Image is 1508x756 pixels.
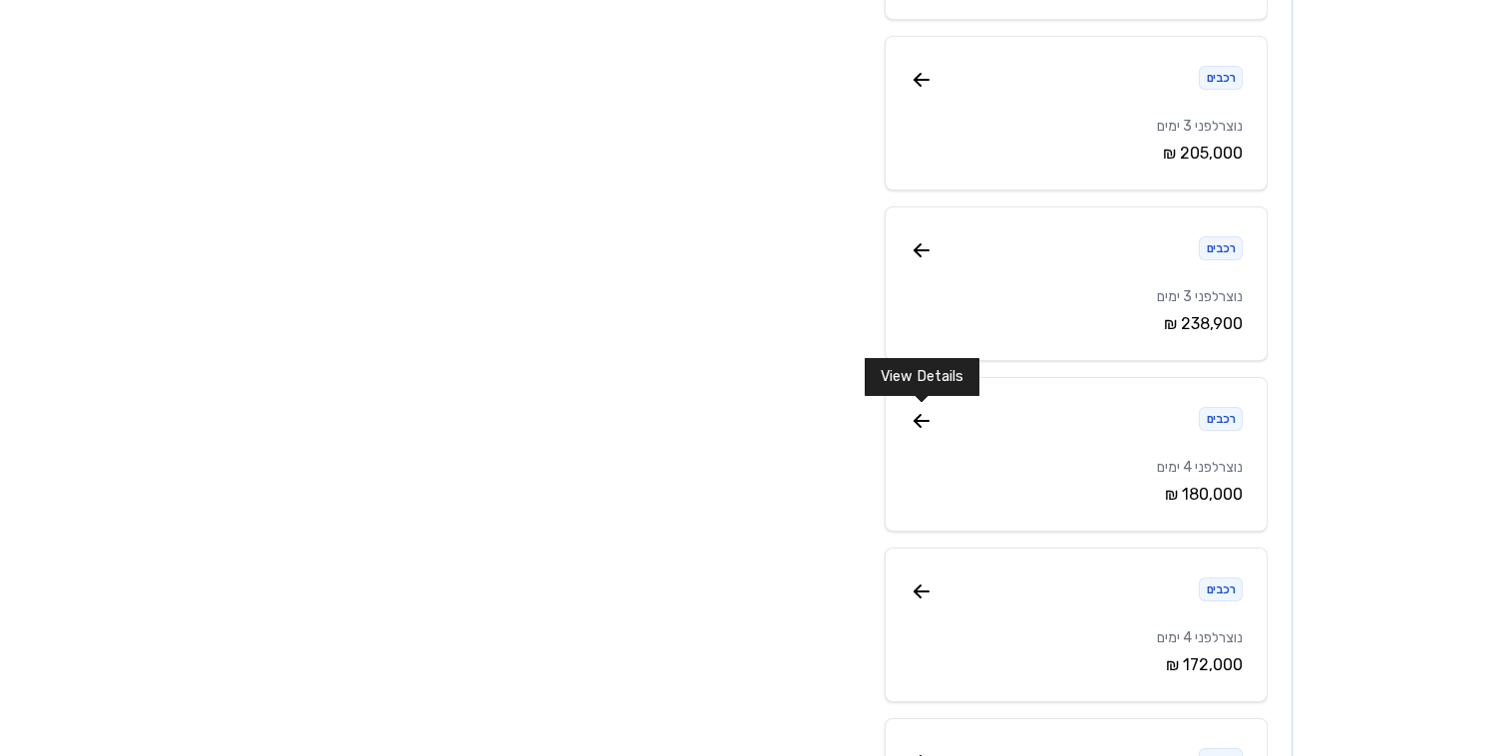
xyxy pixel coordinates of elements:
[910,142,1243,166] div: ‏205,000 ‏₪
[1157,288,1243,305] span: נוצר לפני 3 ימים
[1199,407,1244,431] div: רכבים
[1157,118,1243,135] span: נוצר לפני 3 ימים
[1157,459,1243,476] span: נוצר לפני 4 ימים
[1157,629,1243,646] span: נוצר לפני 4 ימים
[910,653,1243,677] div: ‏172,000 ‏₪
[1199,66,1244,90] div: רכבים
[910,312,1243,336] div: ‏238,900 ‏₪
[1199,236,1244,260] div: רכבים
[1199,577,1244,601] div: רכבים
[910,483,1243,507] div: ‏180,000 ‏₪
